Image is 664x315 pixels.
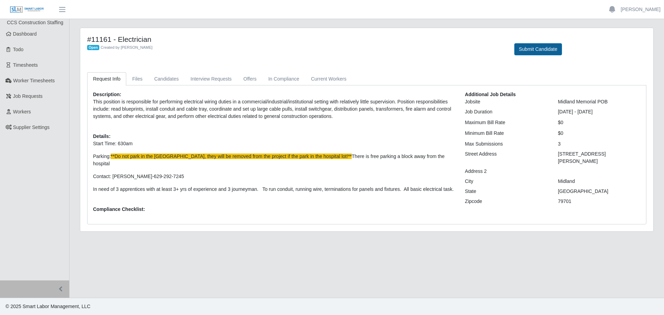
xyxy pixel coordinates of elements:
[87,35,504,44] h4: #11161 - Electrician
[6,304,90,309] span: © 2025 Smart Labor Management, LLC
[553,198,646,205] div: 79701
[553,188,646,195] div: [GEOGRAPHIC_DATA]
[148,72,185,86] a: Candidates
[621,6,661,13] a: [PERSON_NAME]
[185,72,238,86] a: Interview Requests
[93,98,454,120] p: This position is responsible for performing electrical wiring duties in a commercial/industrial/i...
[553,178,646,185] div: Midland
[460,119,553,126] div: Maximum Bill Rate
[460,198,553,205] div: Zipcode
[13,124,50,130] span: Supplier Settings
[93,186,454,193] p: In need of 3 apprentices with at least 3+ yrs of experience and 3 journeyman. To run conduit, run...
[305,72,352,86] a: Current Workers
[460,150,553,165] div: Street Address
[87,45,99,50] span: Open
[553,150,646,165] div: [STREET_ADDRESS][PERSON_NAME]
[465,92,516,97] b: Additional Job Details
[460,168,553,175] div: Address 2
[101,45,153,49] span: Created by [PERSON_NAME]
[460,98,553,105] div: Jobsite
[13,78,55,83] span: Worker Timesheets
[13,93,43,99] span: Job Requests
[553,108,646,115] div: [DATE] - [DATE]
[553,140,646,148] div: 3
[7,20,63,25] span: CCS Construction Staffing
[13,47,24,52] span: Todo
[262,72,305,86] a: In Compliance
[87,72,126,86] a: Request Info
[460,140,553,148] div: Max Submissions
[238,72,262,86] a: Offers
[460,108,553,115] div: Job Duration
[111,154,352,159] span: **Do not park in the [GEOGRAPHIC_DATA], they will be removed from the project if the park in the ...
[93,140,454,147] p: Start Time: 630am
[13,109,31,114] span: Workers
[553,98,646,105] div: Midland Memorial POB
[553,119,646,126] div: $0
[10,6,44,13] img: SLM Logo
[93,206,145,212] b: Compliance Checklist:
[93,133,111,139] b: Details:
[514,43,562,55] button: Submit Candidate
[126,72,148,86] a: Files
[93,173,454,180] p: Contact: [PERSON_NAME]-629-292-7245
[553,130,646,137] div: $0
[460,178,553,185] div: City
[13,62,38,68] span: Timesheets
[93,92,121,97] b: Description:
[460,130,553,137] div: Minimum Bill Rate
[93,153,454,167] p: Parking: There is free parking a block away from the hospital
[13,31,37,37] span: Dashboard
[460,188,553,195] div: State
